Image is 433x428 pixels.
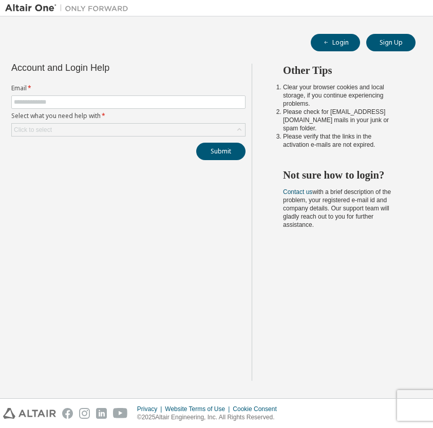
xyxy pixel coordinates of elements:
img: youtube.svg [113,408,128,419]
h2: Other Tips [283,64,397,77]
div: Privacy [137,405,165,413]
h2: Not sure how to login? [283,168,397,182]
p: © 2025 Altair Engineering, Inc. All Rights Reserved. [137,413,283,422]
li: Please verify that the links in the activation e-mails are not expired. [283,132,397,149]
img: altair_logo.svg [3,408,56,419]
a: Contact us [283,188,312,196]
div: Cookie Consent [233,405,283,413]
li: Please check for [EMAIL_ADDRESS][DOMAIN_NAME] mails in your junk or spam folder. [283,108,397,132]
div: Account and Login Help [11,64,199,72]
label: Select what you need help with [11,112,246,120]
span: with a brief description of the problem, your registered e-mail id and company details. Our suppo... [283,188,391,228]
label: Email [11,84,246,92]
img: Altair One [5,3,134,13]
div: Click to select [12,124,245,136]
div: Click to select [14,126,52,134]
div: Website Terms of Use [165,405,233,413]
button: Login [311,34,360,51]
img: facebook.svg [62,408,73,419]
img: linkedin.svg [96,408,107,419]
button: Submit [196,143,246,160]
button: Sign Up [366,34,416,51]
li: Clear your browser cookies and local storage, if you continue experiencing problems. [283,83,397,108]
img: instagram.svg [79,408,90,419]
